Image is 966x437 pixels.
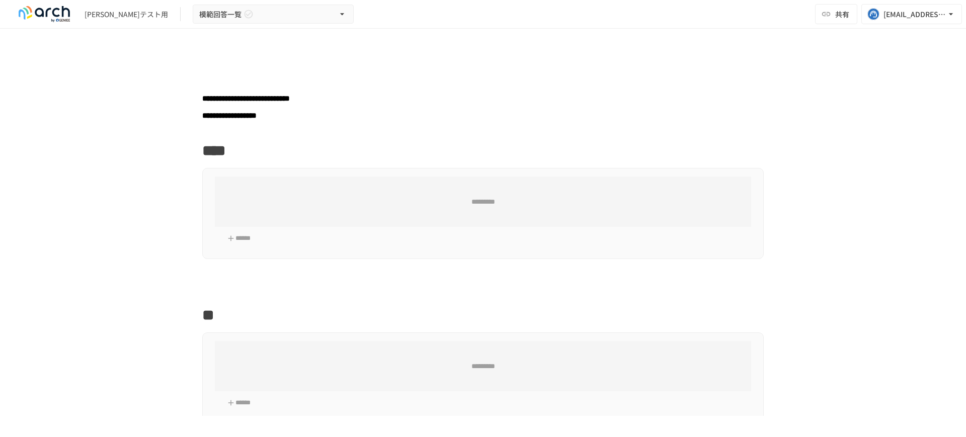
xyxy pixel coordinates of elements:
span: 模範回答一覧 [199,8,242,21]
button: 共有 [815,4,857,24]
div: [EMAIL_ADDRESS][DOMAIN_NAME] [883,8,946,21]
img: logo-default@2x-9cf2c760.svg [12,6,76,22]
button: 模範回答一覧 [193,5,354,24]
div: [PERSON_NAME]テスト用 [85,9,168,20]
button: [EMAIL_ADDRESS][DOMAIN_NAME] [861,4,962,24]
span: 共有 [835,9,849,20]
